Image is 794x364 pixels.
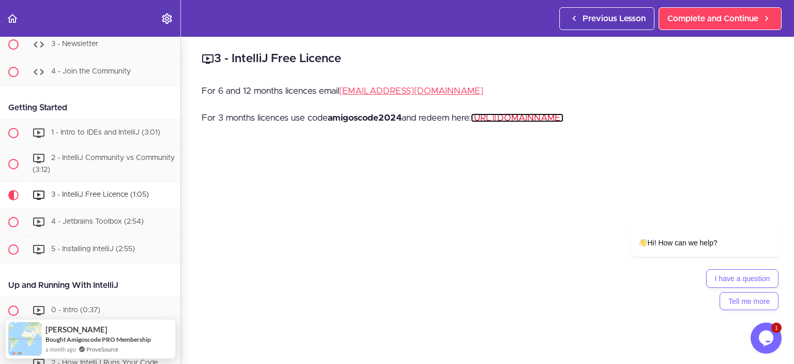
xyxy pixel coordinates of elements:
span: Bought [45,336,66,343]
strong: amigoscode2024 [328,113,402,122]
a: Complete and Continue [659,7,782,30]
span: [PERSON_NAME] [45,325,108,334]
span: Complete and Continue [667,12,758,25]
iframe: chat widget [598,136,784,317]
img: provesource social proof notification image [8,322,42,356]
a: Amigoscode PRO Membership [67,336,151,343]
span: 1 - Intro to IDEs and IntelliJ (3:01) [51,129,160,136]
a: [URL][DOMAIN_NAME] [471,113,563,122]
span: a month ago [45,345,76,354]
span: Previous Lesson [583,12,646,25]
span: 3 - IntelliJ Free Licence (1:05) [51,191,149,198]
a: [EMAIL_ADDRESS][DOMAIN_NAME] [339,86,483,95]
a: ProveSource [86,345,118,354]
span: 4 - Jetbrains Toolbox (2:54) [51,218,144,225]
span: 5 - Installing IntelliJ (2:55) [51,245,135,253]
span: 2 - IntelliJ Community vs Community (3:12) [33,154,175,173]
p: For 3 months licences use code and redeem here: [202,110,773,126]
p: For 6 and 12 months licences email [202,83,773,99]
span: 3 - Newsletter [51,40,98,48]
span: 0 - Intro (0:37) [51,307,100,314]
h2: 3 - IntelliJ Free Licence [202,50,773,68]
a: Previous Lesson [559,7,654,30]
iframe: chat widget [751,323,784,354]
span: 4 - Join the Community [51,68,131,75]
svg: Back to course curriculum [6,12,19,25]
svg: Settings Menu [161,12,173,25]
